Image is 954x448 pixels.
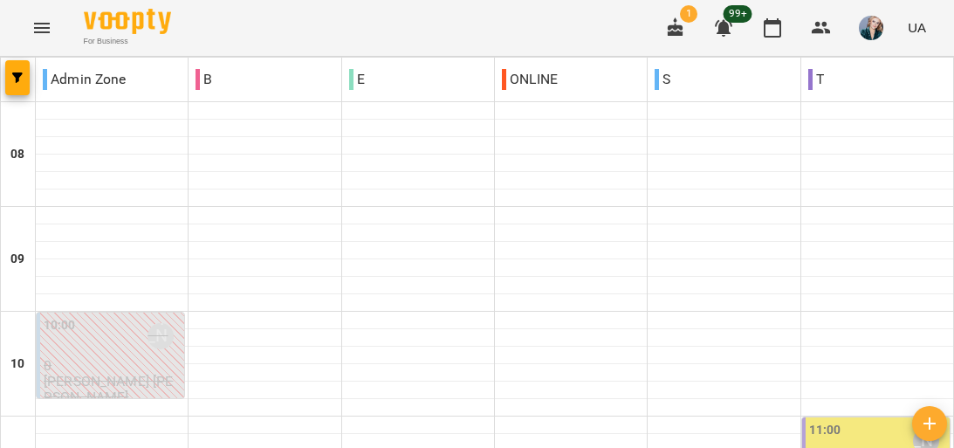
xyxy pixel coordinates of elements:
[196,69,212,90] p: B
[809,421,841,440] label: 11:00
[808,69,824,90] p: T
[10,145,24,164] h6: 08
[859,16,883,40] img: f478de67e57239878430fd83bbb33d9f.jpeg
[10,355,24,374] h6: 10
[502,69,558,90] p: ONLINE
[680,5,697,23] span: 1
[912,406,947,441] button: Створити урок
[908,18,926,37] span: UA
[84,36,171,47] span: For Business
[10,250,24,269] h6: 09
[84,9,171,34] img: Voopty Logo
[21,7,63,49] button: Menu
[44,316,76,335] label: 10:00
[44,374,181,404] p: [PERSON_NAME] [PERSON_NAME]
[43,69,127,90] p: Admin Zone
[655,69,670,90] p: S
[349,69,365,90] p: E
[44,358,181,373] p: 0
[148,323,174,349] div: Анастасія Сидорук
[724,5,752,23] span: 99+
[901,11,933,44] button: UA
